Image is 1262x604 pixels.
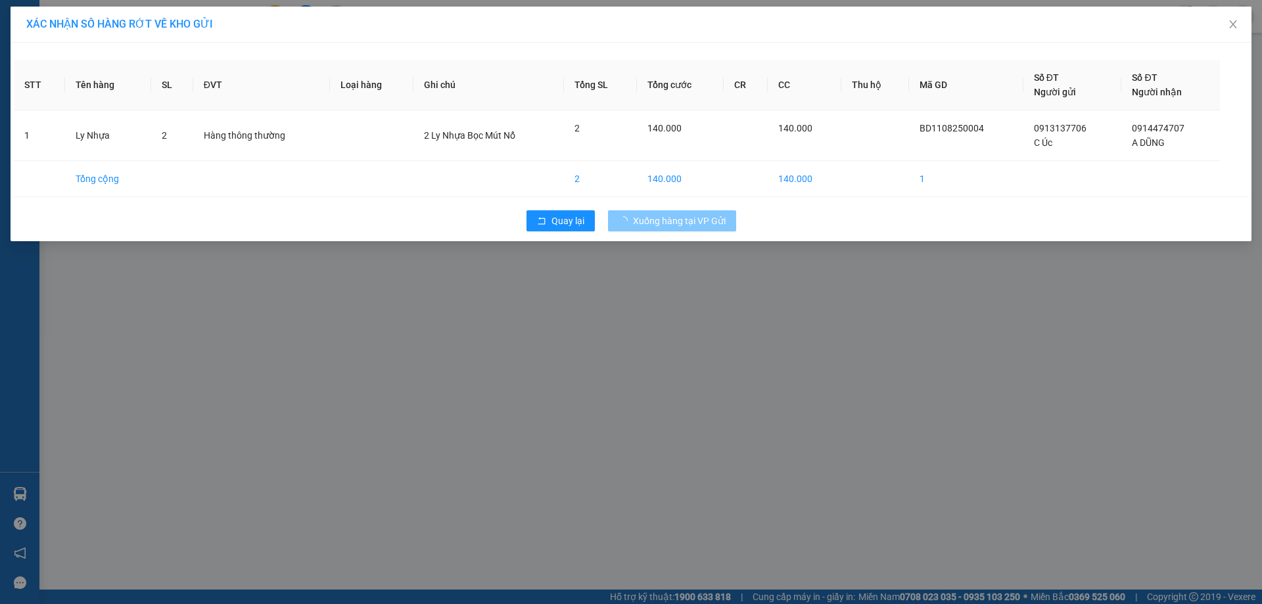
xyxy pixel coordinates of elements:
th: CR [724,60,768,110]
td: 2 [564,161,637,197]
th: Ghi chú [413,60,564,110]
th: CC [768,60,841,110]
span: 140.000 [647,123,682,133]
span: 0913137706 [1034,123,1087,133]
button: Xuống hàng tại VP Gửi [608,210,736,231]
td: Hàng thông thường [193,110,331,161]
span: 140.000 [778,123,812,133]
td: Ly Nhựa [65,110,151,161]
td: 140.000 [768,161,841,197]
th: Mã GD [909,60,1023,110]
span: BD1108250004 [920,123,984,133]
span: loading [619,216,633,225]
span: Số ĐT [1132,72,1157,83]
td: 1 [14,110,65,161]
td: 1 [909,161,1023,197]
th: Tổng SL [564,60,637,110]
th: Tổng cước [637,60,724,110]
span: XÁC NHẬN SỐ HÀNG RỚT VỀ KHO GỬI [26,18,213,30]
span: Xuống hàng tại VP Gửi [633,214,726,228]
span: 0914474707 [1132,123,1184,133]
span: rollback [537,216,546,227]
th: SL [151,60,193,110]
th: Tên hàng [65,60,151,110]
td: 140.000 [637,161,724,197]
span: close [1228,19,1238,30]
th: Loại hàng [330,60,413,110]
button: Close [1215,7,1251,43]
span: 2 [162,130,167,141]
span: Người gửi [1034,87,1076,97]
th: Thu hộ [841,60,909,110]
th: STT [14,60,65,110]
span: 2 Ly Nhựa Bọc Mút Nổ [424,130,515,141]
span: Người nhận [1132,87,1182,97]
th: ĐVT [193,60,331,110]
span: 2 [574,123,580,133]
button: rollbackQuay lại [526,210,595,231]
span: Quay lại [551,214,584,228]
span: A DŨNG [1132,137,1165,148]
span: C Úc [1034,137,1052,148]
span: Số ĐT [1034,72,1059,83]
td: Tổng cộng [65,161,151,197]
